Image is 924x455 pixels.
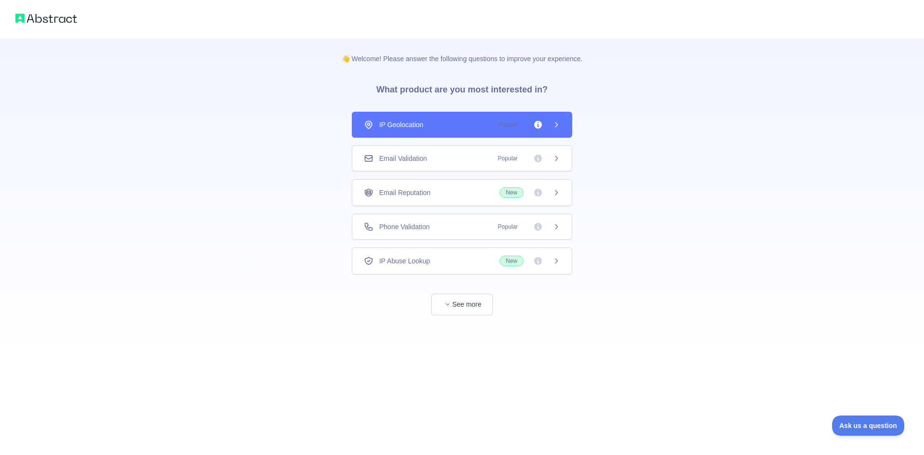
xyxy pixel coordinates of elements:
span: Email Reputation [379,188,431,197]
span: Popular [492,120,524,130]
span: Popular [492,154,524,163]
span: IP Abuse Lookup [379,256,430,266]
button: See more [431,294,493,315]
img: Abstract logo [15,12,77,25]
span: New [500,256,524,266]
h3: What product are you most interested in? [361,64,563,112]
span: Phone Validation [379,222,430,232]
p: 👋 Welcome! Please answer the following questions to improve your experience. [326,39,598,64]
span: Email Validation [379,154,427,163]
iframe: Toggle Customer Support [832,416,905,436]
span: IP Geolocation [379,120,423,130]
span: Popular [492,222,524,232]
span: New [500,187,524,198]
